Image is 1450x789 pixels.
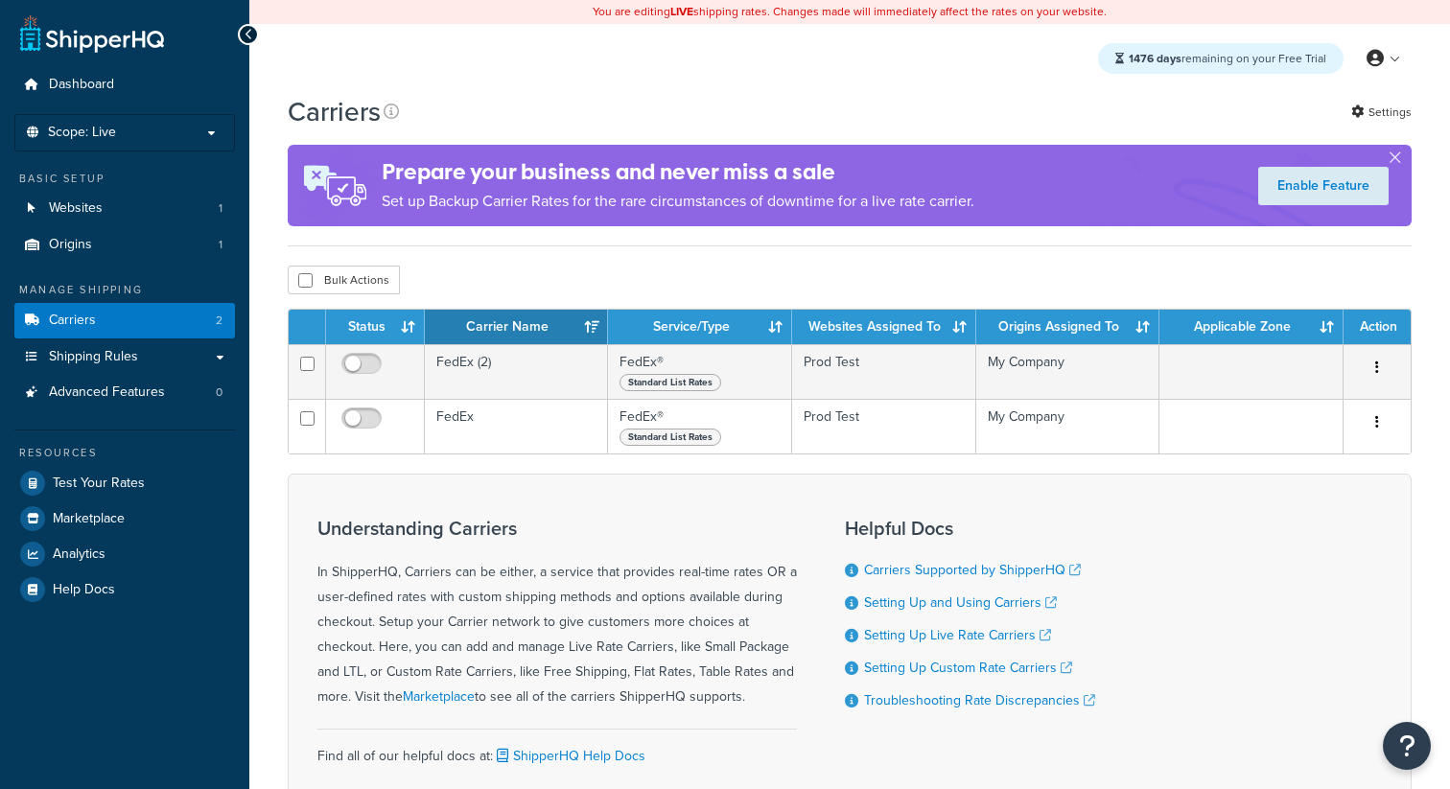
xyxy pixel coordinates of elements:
[608,399,791,453] td: FedEx®
[1383,722,1431,770] button: Open Resource Center
[792,310,976,344] th: Websites Assigned To: activate to sort column ascending
[216,313,222,329] span: 2
[864,625,1051,645] a: Setting Up Live Rate Carriers
[14,375,235,410] li: Advanced Features
[620,429,721,446] span: Standard List Rates
[53,476,145,492] span: Test Your Rates
[792,399,976,453] td: Prod Test
[382,188,974,215] p: Set up Backup Carrier Rates for the rare circumstances of downtime for a live rate carrier.
[14,191,235,226] a: Websites 1
[403,686,475,707] a: Marketplace
[14,227,235,263] a: Origins 1
[317,518,797,539] h3: Understanding Carriers
[1351,99,1412,126] a: Settings
[14,572,235,607] a: Help Docs
[1159,310,1344,344] th: Applicable Zone: activate to sort column ascending
[288,93,381,130] h1: Carriers
[53,511,125,527] span: Marketplace
[288,145,382,226] img: ad-rules-rateshop-fe6ec290ccb7230408bd80ed9643f0289d75e0ffd9eb532fc0e269fcd187b520.png
[1129,50,1181,67] strong: 1476 days
[216,384,222,401] span: 0
[382,156,974,188] h4: Prepare your business and never miss a sale
[14,227,235,263] li: Origins
[845,518,1095,539] h3: Helpful Docs
[14,375,235,410] a: Advanced Features 0
[1344,310,1411,344] th: Action
[425,310,608,344] th: Carrier Name: activate to sort column ascending
[14,466,235,500] a: Test Your Rates
[49,200,103,217] span: Websites
[976,310,1160,344] th: Origins Assigned To: activate to sort column ascending
[288,266,400,294] button: Bulk Actions
[864,560,1081,580] a: Carriers Supported by ShipperHQ
[425,399,608,453] td: FedEx
[49,384,165,401] span: Advanced Features
[14,282,235,298] div: Manage Shipping
[14,191,235,226] li: Websites
[1098,43,1344,74] div: remaining on your Free Trial
[864,690,1095,710] a: Troubleshooting Rate Discrepancies
[49,313,96,329] span: Carriers
[14,501,235,536] a: Marketplace
[53,582,115,598] span: Help Docs
[14,339,235,375] a: Shipping Rules
[14,303,235,338] li: Carriers
[620,374,721,391] span: Standard List Rates
[976,344,1160,399] td: My Company
[864,658,1072,678] a: Setting Up Custom Rate Carriers
[14,303,235,338] a: Carriers 2
[1258,167,1389,205] a: Enable Feature
[317,729,797,769] div: Find all of our helpful docs at:
[976,399,1160,453] td: My Company
[14,537,235,571] a: Analytics
[608,310,791,344] th: Service/Type: activate to sort column ascending
[20,14,164,53] a: ShipperHQ Home
[53,546,105,563] span: Analytics
[49,77,114,93] span: Dashboard
[14,171,235,187] div: Basic Setup
[608,344,791,399] td: FedEx®
[48,125,116,141] span: Scope: Live
[792,344,976,399] td: Prod Test
[14,445,235,461] div: Resources
[49,349,138,365] span: Shipping Rules
[425,344,608,399] td: FedEx (2)
[493,746,645,766] a: ShipperHQ Help Docs
[49,237,92,253] span: Origins
[670,3,693,20] b: LIVE
[326,310,425,344] th: Status: activate to sort column ascending
[219,237,222,253] span: 1
[219,200,222,217] span: 1
[14,67,235,103] a: Dashboard
[864,592,1057,613] a: Setting Up and Using Carriers
[317,518,797,709] div: In ShipperHQ, Carriers can be either, a service that provides real-time rates OR a user-defined r...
